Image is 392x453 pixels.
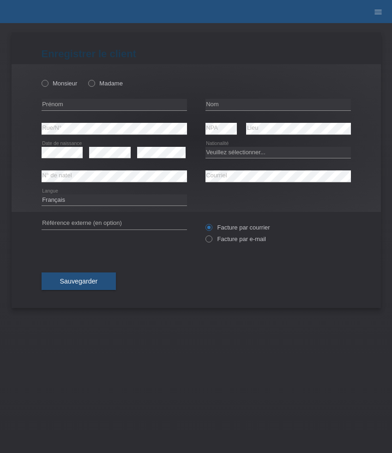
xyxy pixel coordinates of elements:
[42,80,78,87] label: Monsieur
[88,80,123,87] label: Madame
[205,224,270,231] label: Facture par courrier
[369,9,387,14] a: menu
[205,236,211,247] input: Facture par e-mail
[60,278,98,285] span: Sauvegarder
[42,48,351,60] h1: Enregistrer le client
[374,7,383,17] i: menu
[42,272,116,290] button: Sauvegarder
[88,80,94,86] input: Madame
[205,236,266,242] label: Facture par e-mail
[42,80,48,86] input: Monsieur
[205,224,211,236] input: Facture par courrier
